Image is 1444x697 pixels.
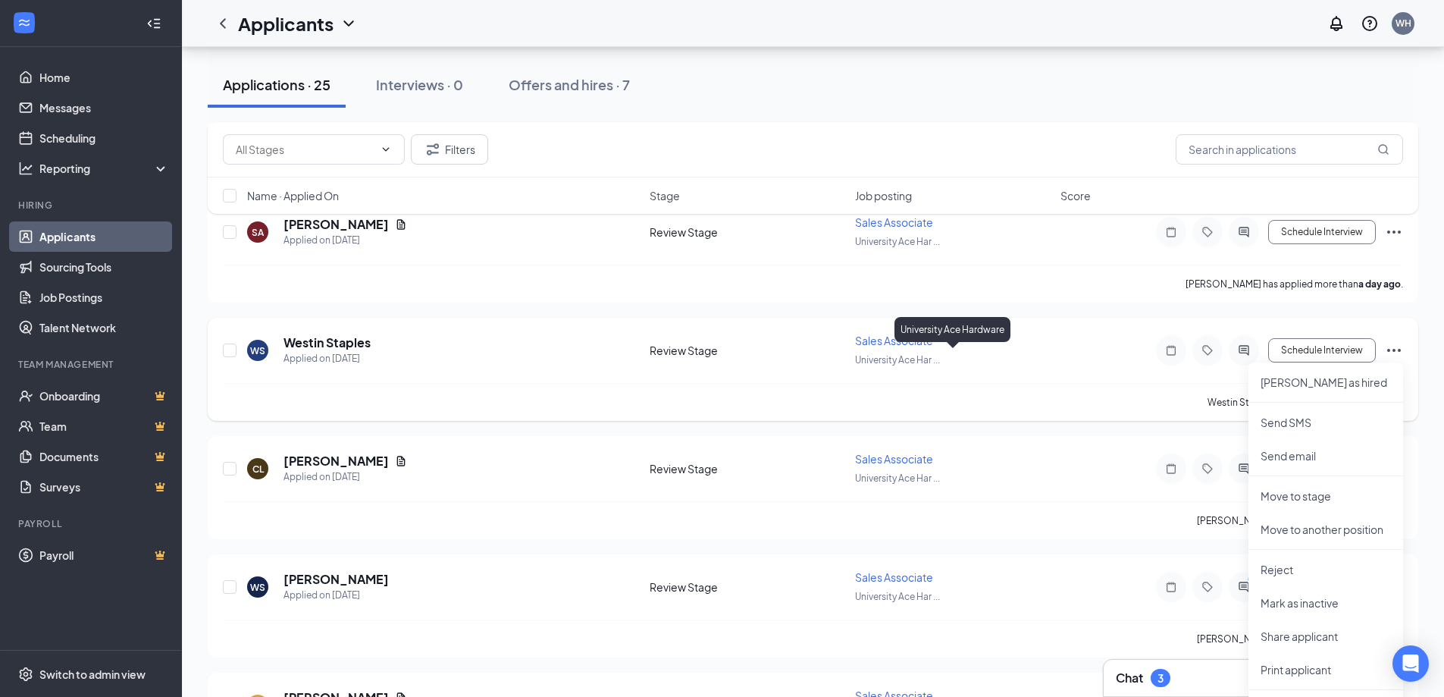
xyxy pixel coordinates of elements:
span: Stage [650,188,680,203]
svg: Notifications [1327,14,1345,33]
h1: Applicants [238,11,334,36]
div: Applications · 25 [223,75,330,94]
a: Sourcing Tools [39,252,169,282]
svg: ChevronLeft [214,14,232,33]
div: Review Stage [650,579,846,595]
div: WS [250,581,265,594]
p: [PERSON_NAME] has applied more than . [1197,514,1403,527]
b: a day ago [1358,278,1401,290]
div: Open Intercom Messenger [1392,645,1429,682]
span: University Ace Har ... [855,354,940,366]
svg: MagnifyingGlass [1377,143,1389,155]
span: University Ace Har ... [855,473,940,484]
div: Applied on [DATE] [283,469,407,485]
input: Search in applications [1176,134,1403,165]
span: Sales Associate [855,570,933,584]
div: Team Management [18,358,166,371]
p: [PERSON_NAME] has applied more than . [1197,633,1403,645]
div: Offers and hires · 7 [509,75,630,94]
a: Applicants [39,221,169,252]
span: University Ace Har ... [855,591,940,602]
span: Job posting [855,188,912,203]
svg: Tag [1198,344,1217,356]
h5: [PERSON_NAME] [283,453,389,469]
svg: Note [1162,226,1180,238]
svg: ChevronDown [340,14,358,33]
div: Review Stage [650,461,846,476]
div: Payroll [18,517,166,530]
svg: Document [395,455,407,467]
div: 3 [1157,672,1164,685]
button: Schedule Interview [1268,220,1376,244]
span: University Ace Har ... [855,236,940,247]
a: Talent Network [39,312,169,343]
button: Schedule Interview [1268,338,1376,363]
svg: Note [1162,463,1180,475]
svg: Settings [18,667,33,682]
div: WS [250,344,265,357]
a: DocumentsCrown [39,441,169,472]
p: [PERSON_NAME] has applied more than . [1186,278,1403,290]
span: Sales Associate [855,334,933,347]
div: Reporting [39,161,170,176]
div: Switch to admin view [39,667,146,682]
svg: QuestionInfo [1361,14,1379,33]
div: University Ace Hardware [894,317,1010,342]
svg: Filter [424,140,442,159]
div: Applied on [DATE] [283,588,389,603]
svg: Ellipses [1385,223,1403,241]
svg: Tag [1198,226,1217,238]
span: Score [1060,188,1091,203]
div: Applied on [DATE] [283,351,371,366]
a: Scheduling [39,123,169,153]
svg: Tag [1198,463,1217,475]
svg: WorkstreamLogo [17,15,32,30]
div: WH [1395,17,1411,30]
svg: ChevronDown [380,143,392,155]
a: OnboardingCrown [39,381,169,411]
h3: Chat [1116,670,1143,686]
div: Applied on [DATE] [283,233,407,248]
div: Hiring [18,199,166,212]
svg: Analysis [18,161,33,176]
button: Filter Filters [411,134,488,165]
svg: Tag [1198,581,1217,593]
svg: ActiveChat [1235,226,1253,238]
a: Job Postings [39,282,169,312]
svg: ActiveChat [1235,344,1253,356]
a: PayrollCrown [39,540,169,570]
svg: Ellipses [1385,341,1403,359]
a: SurveysCrown [39,472,169,502]
div: Review Stage [650,224,846,240]
a: TeamCrown [39,411,169,441]
svg: ActiveChat [1235,463,1253,475]
input: All Stages [236,141,374,158]
svg: ActiveChat [1235,581,1253,593]
svg: Note [1162,344,1180,356]
div: CL [252,463,264,476]
span: Sales Associate [855,452,933,466]
h5: Westin Staples [283,334,371,351]
svg: Collapse [146,16,161,31]
svg: Note [1162,581,1180,593]
a: Messages [39,93,169,123]
div: Interviews · 0 [376,75,463,94]
p: Westin Staples has applied more than . [1208,396,1403,409]
h5: [PERSON_NAME] [283,571,389,588]
div: SA [252,226,264,239]
span: Name · Applied On [247,188,339,203]
a: Home [39,62,169,93]
div: Review Stage [650,343,846,358]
